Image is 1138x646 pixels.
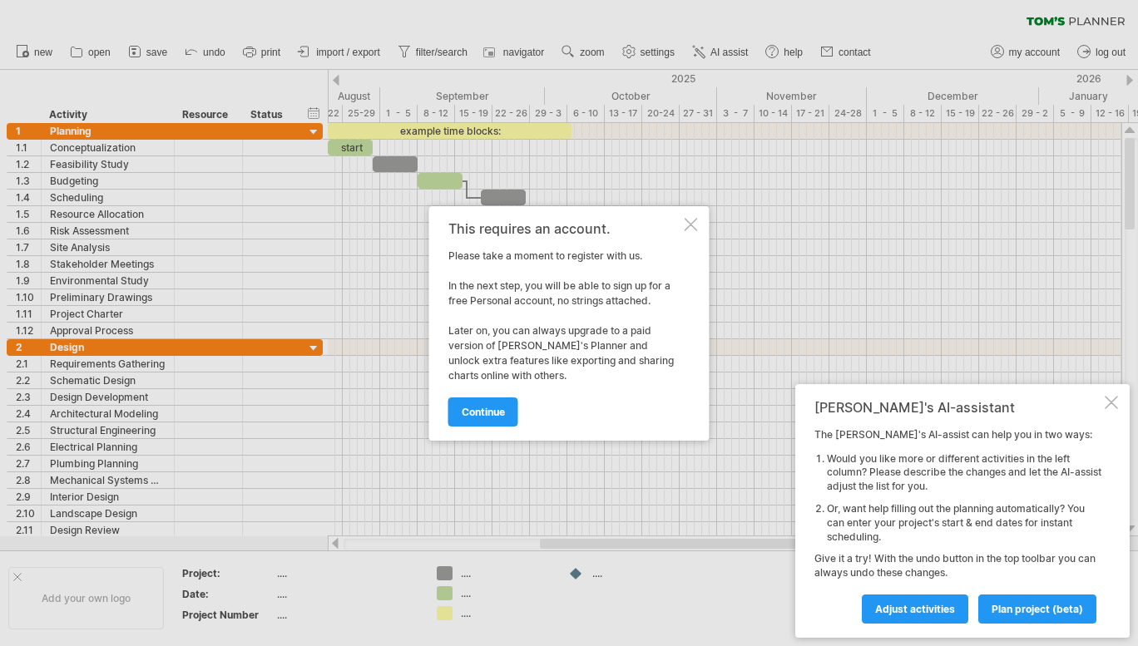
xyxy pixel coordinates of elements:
a: plan project (beta) [978,594,1096,624]
div: This requires an account. [448,221,681,236]
div: The [PERSON_NAME]'s AI-assist can help you in two ways: Give it a try! With the undo button in th... [814,428,1101,623]
a: continue [448,397,518,427]
li: Would you like more or different activities in the left column? Please describe the changes and l... [827,452,1101,494]
li: Or, want help filling out the planning automatically? You can enter your project's start & end da... [827,502,1101,544]
a: Adjust activities [862,594,968,624]
div: [PERSON_NAME]'s AI-assistant [814,399,1101,416]
span: Adjust activities [875,603,955,615]
span: continue [462,406,505,418]
div: Please take a moment to register with us. In the next step, you will be able to sign up for a fre... [448,221,681,426]
span: plan project (beta) [992,603,1083,615]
